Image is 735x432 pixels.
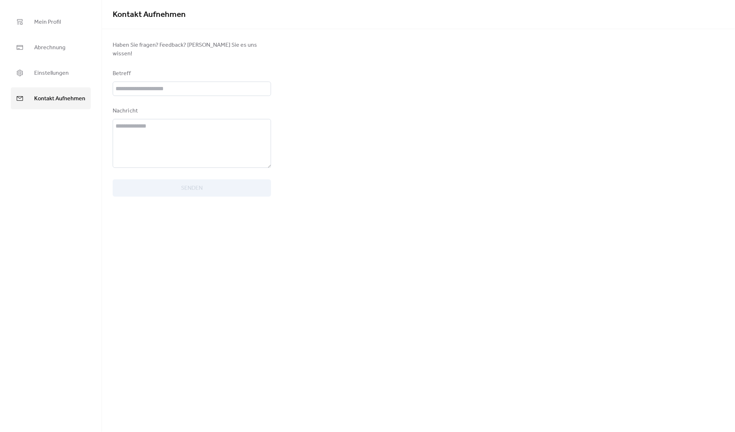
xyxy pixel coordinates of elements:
span: Einstellungen [34,68,69,79]
div: Nachricht [113,107,270,115]
a: Kontakt Aufnehmen [11,87,91,109]
span: Mein Profil [34,17,61,28]
span: Kontakt Aufnehmen [113,7,186,23]
a: Abrechnung [11,36,91,58]
div: Betreff [113,69,270,78]
span: Kontakt Aufnehmen [34,93,85,104]
a: Einstellungen [11,62,91,84]
span: Haben Sie fragen? Feedback? [PERSON_NAME] Sie es uns wissen! [113,41,271,58]
a: Mein Profil [11,11,91,33]
span: Abrechnung [34,42,66,53]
